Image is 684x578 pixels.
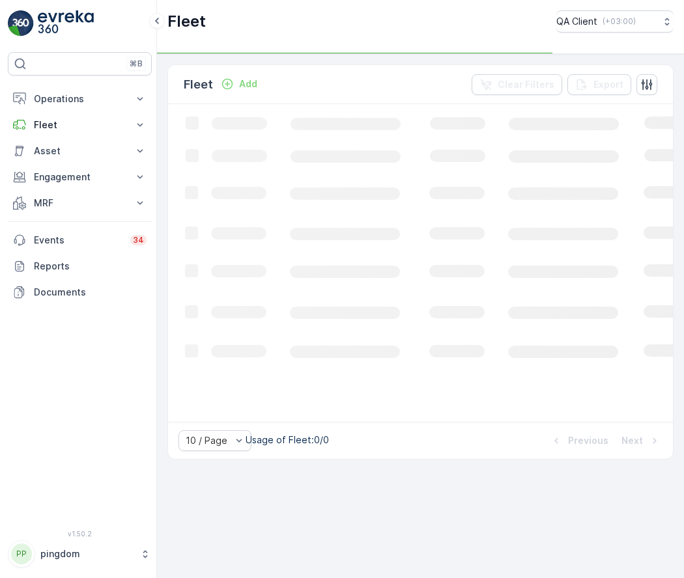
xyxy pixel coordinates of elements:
[133,235,144,245] p: 34
[603,16,636,27] p: ( +03:00 )
[34,118,126,131] p: Fleet
[549,433,610,448] button: Previous
[216,76,263,92] button: Add
[8,253,152,279] a: Reports
[8,279,152,305] a: Documents
[472,74,562,95] button: Clear Filters
[40,547,134,560] p: pingdom
[567,74,631,95] button: Export
[38,10,94,36] img: logo_light-DOdMpM7g.png
[8,138,152,164] button: Asset
[498,78,554,91] p: Clear Filters
[556,15,597,28] p: QA Client
[621,434,643,447] p: Next
[620,433,663,448] button: Next
[8,227,152,253] a: Events34
[11,544,32,564] div: PP
[556,10,674,33] button: QA Client(+03:00)
[8,164,152,190] button: Engagement
[8,530,152,538] span: v 1.50.2
[34,92,126,105] p: Operations
[8,10,34,36] img: logo
[8,86,152,112] button: Operations
[34,286,147,299] p: Documents
[8,112,152,138] button: Fleet
[246,433,329,447] p: Usage of Fleet : 0/0
[568,434,608,447] p: Previous
[239,77,257,90] p: Add
[34,171,126,184] p: Engagement
[8,190,152,216] button: MRF
[184,76,213,94] p: Fleet
[34,144,126,158] p: Asset
[34,234,122,247] p: Events
[34,197,126,210] p: MRF
[34,260,147,273] p: Reports
[167,11,206,32] p: Fleet
[130,59,143,69] p: ⌘B
[8,540,152,568] button: PPpingdom
[593,78,623,91] p: Export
